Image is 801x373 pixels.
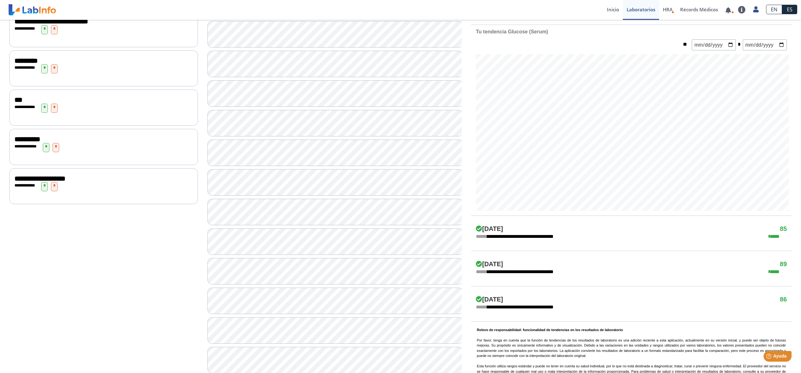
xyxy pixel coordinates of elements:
[780,261,787,268] h4: 89
[476,261,503,268] h4: [DATE]
[663,6,673,13] span: HRA
[476,296,503,303] h4: [DATE]
[745,348,794,366] iframe: Help widget launcher
[476,225,503,233] h4: [DATE]
[743,39,787,50] input: mm/dd/yyyy
[766,5,782,14] a: EN
[782,5,797,14] a: ES
[780,296,787,303] h4: 86
[476,29,548,34] b: Tu tendencia Glucose (Serum)
[692,39,736,50] input: mm/dd/yyyy
[477,328,623,332] b: Relevo de responsabilidad: funcionalidad de tendencias en los resultados de laboratorio
[780,225,787,233] h4: 85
